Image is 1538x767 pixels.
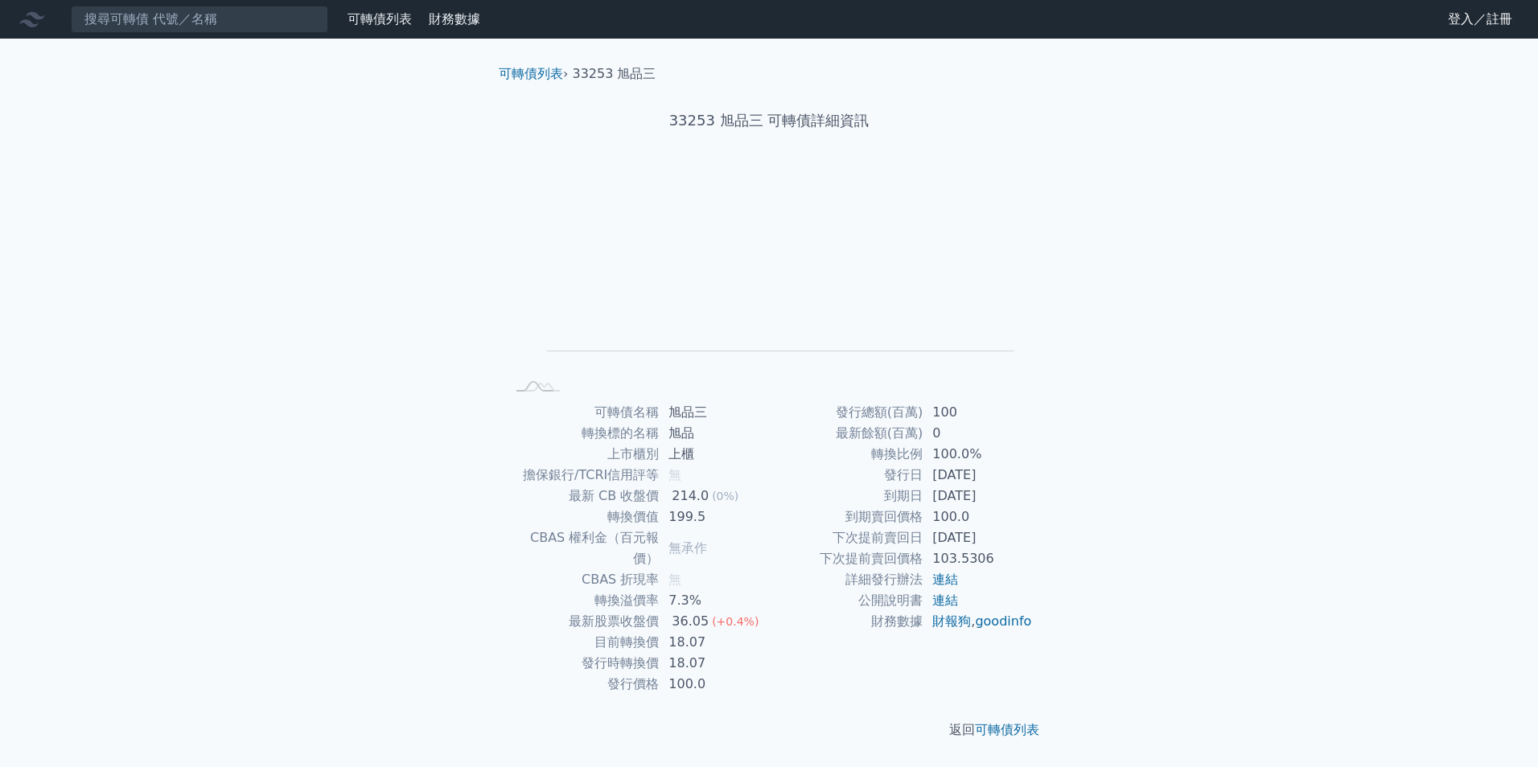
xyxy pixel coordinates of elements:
td: 到期日 [769,486,923,507]
td: 擔保銀行/TCRI信用評等 [505,465,659,486]
li: › [499,64,568,84]
td: 轉換溢價率 [505,590,659,611]
td: 100 [923,402,1033,423]
div: 214.0 [668,486,712,507]
p: 返回 [486,720,1052,740]
td: 下次提前賣回價格 [769,548,923,569]
td: 旭品三 [659,402,769,423]
td: CBAS 折現率 [505,569,659,590]
a: 財務數據 [429,11,480,27]
td: 發行日 [769,465,923,486]
a: goodinfo [975,613,1031,629]
td: CBAS 權利金（百元報價） [505,527,659,569]
input: 搜尋可轉債 代號／名稱 [71,6,328,33]
li: 33253 旭品三 [573,64,656,84]
td: 可轉債名稱 [505,402,659,423]
a: 可轉債列表 [975,722,1039,737]
td: 100.0% [923,444,1033,465]
td: 最新 CB 收盤價 [505,486,659,507]
span: (+0.4%) [712,615,759,628]
td: 轉換價值 [505,507,659,527]
a: 可轉債列表 [347,11,412,27]
a: 登入／註冊 [1435,6,1525,32]
g: Chart [532,183,1014,375]
span: 無 [668,467,681,482]
a: 財報狗 [932,613,971,629]
td: 100.0 [659,674,769,695]
td: 上市櫃別 [505,444,659,465]
td: , [923,611,1033,632]
td: 18.07 [659,632,769,653]
td: [DATE] [923,465,1033,486]
td: 發行總額(百萬) [769,402,923,423]
a: 連結 [932,593,958,608]
td: 公開說明書 [769,590,923,611]
span: 無 [668,572,681,587]
td: 詳細發行辦法 [769,569,923,590]
td: [DATE] [923,527,1033,548]
td: 7.3% [659,590,769,611]
td: 100.0 [923,507,1033,527]
td: 轉換比例 [769,444,923,465]
td: 發行時轉換價 [505,653,659,674]
a: 連結 [932,572,958,587]
td: 轉換標的名稱 [505,423,659,444]
td: 發行價格 [505,674,659,695]
span: 無承作 [668,540,707,556]
td: 上櫃 [659,444,769,465]
td: 下次提前賣回日 [769,527,923,548]
a: 可轉債列表 [499,66,563,81]
td: 最新股票收盤價 [505,611,659,632]
td: 到期賣回價格 [769,507,923,527]
td: 199.5 [659,507,769,527]
td: 18.07 [659,653,769,674]
span: (0%) [712,490,738,502]
td: 最新餘額(百萬) [769,423,923,444]
td: 0 [923,423,1033,444]
td: 103.5306 [923,548,1033,569]
td: [DATE] [923,486,1033,507]
h1: 33253 旭品三 可轉債詳細資訊 [486,109,1052,132]
div: 36.05 [668,611,712,632]
td: 財務數據 [769,611,923,632]
td: 目前轉換價 [505,632,659,653]
td: 旭品 [659,423,769,444]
